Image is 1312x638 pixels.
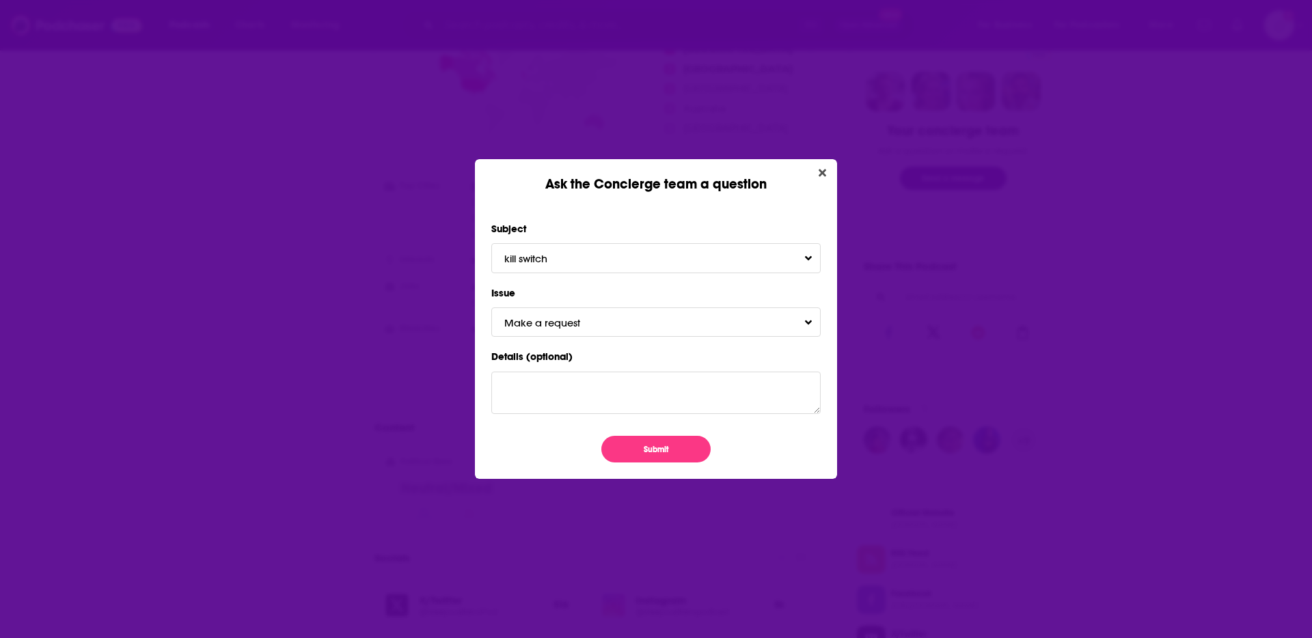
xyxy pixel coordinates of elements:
[813,165,832,182] button: Close
[491,243,821,273] button: kill switchToggle Pronoun Dropdown
[504,252,575,265] span: kill switch
[491,307,821,337] button: Make a requestToggle Pronoun Dropdown
[491,284,821,302] label: Issue
[491,220,821,238] label: Subject
[491,348,821,365] label: Details (optional)
[475,159,837,193] div: Ask the Concierge team a question
[601,436,711,462] button: Submit
[504,316,607,329] span: Make a request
